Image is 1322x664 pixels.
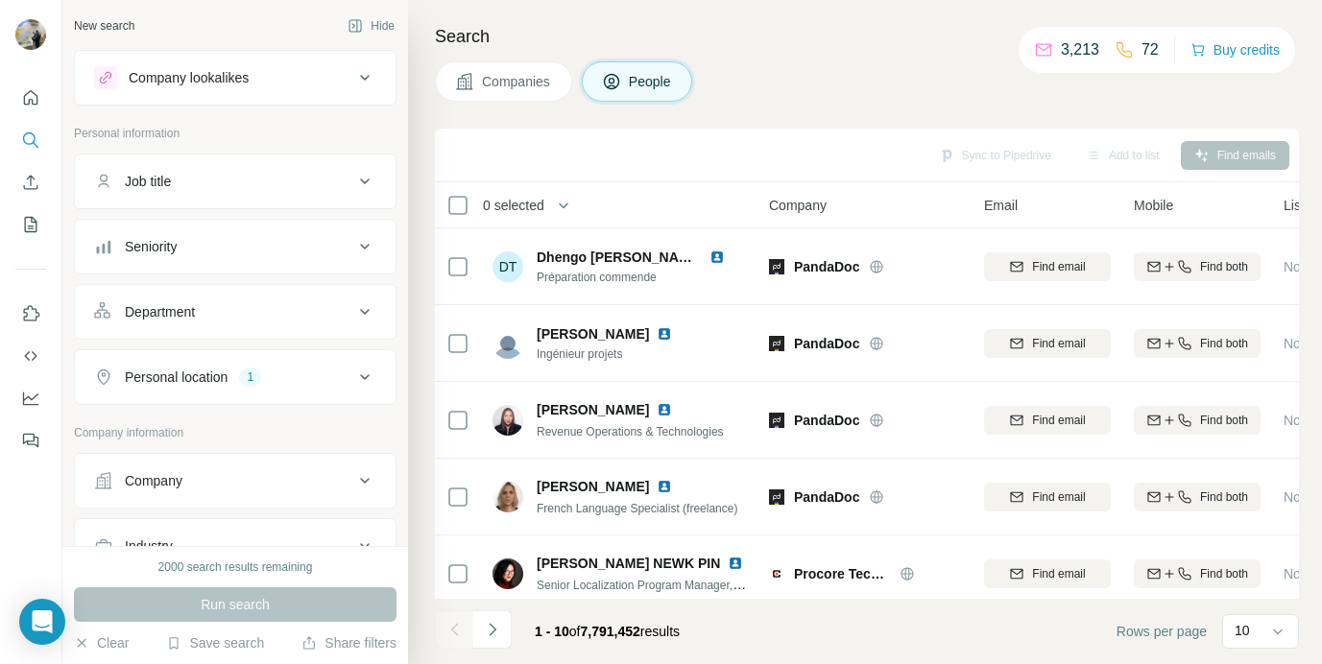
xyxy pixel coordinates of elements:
button: Dashboard [15,381,46,415]
h4: Search [435,23,1299,50]
span: People [629,72,673,91]
span: Find both [1200,565,1248,582]
span: [PERSON_NAME] [537,477,649,496]
button: Find email [984,483,1111,511]
button: Use Surfe API [15,339,46,373]
span: Email [984,196,1018,215]
span: results [535,624,680,639]
div: Department [125,302,195,321]
p: 3,213 [1061,38,1099,61]
span: Company [769,196,827,215]
img: Avatar [15,19,46,50]
span: of [569,624,581,639]
div: Personal location [125,368,228,387]
span: Dhengo [PERSON_NAME] [PERSON_NAME] [537,249,820,265]
button: My lists [15,207,46,242]
div: Job title [125,172,171,191]
img: Logo of PandaDoc [769,489,784,505]
img: LinkedIn logo [709,249,725,265]
img: Logo of Procore Technologies [769,566,784,581]
span: Find email [1032,565,1085,582]
img: Logo of PandaDoc [769,336,784,351]
span: PandaDoc [794,334,859,353]
img: LinkedIn logo [657,479,672,494]
span: PandaDoc [794,487,859,507]
span: 1 - 10 [535,624,569,639]
span: Find both [1200,335,1248,352]
span: PandaDoc [794,411,859,430]
button: Seniority [75,224,396,270]
button: Feedback [15,423,46,458]
button: Navigate to next page [473,610,512,649]
button: Use Surfe on LinkedIn [15,296,46,331]
div: Industry [125,536,173,556]
button: Find email [984,559,1111,588]
button: Find both [1134,483,1261,511]
span: [PERSON_NAME] [537,324,649,344]
p: Personal information [74,125,397,142]
span: Mobile [1134,196,1173,215]
button: Share filters [301,633,397,652]
span: Revenue Operations & Technologies [537,425,724,439]
button: Find both [1134,559,1261,588]
img: LinkedIn logo [657,402,672,417]
span: Rows per page [1117,622,1207,641]
p: 10 [1235,621,1250,640]
button: Find email [984,329,1111,358]
span: Procore Technologies [794,564,890,583]
span: Find email [1032,258,1085,275]
span: French Language Specialist (freelance) [537,502,737,515]
button: Find email [984,252,1111,281]
button: Industry [75,523,396,569]
button: Find both [1134,252,1261,281]
span: Ingénieur projets [537,345,695,363]
span: Lists [1284,196,1311,215]
img: Avatar [493,405,523,436]
div: DT [493,251,523,282]
img: Avatar [493,482,523,512]
span: Préparation commende [537,269,748,286]
button: Quick start [15,81,46,115]
span: 7,791,452 [581,624,640,639]
button: Save search [166,633,264,652]
button: Find email [984,406,1111,435]
button: Department [75,289,396,335]
button: Job title [75,158,396,204]
button: Hide [334,12,408,40]
span: [PERSON_NAME] NEWK PIN [537,554,720,573]
button: Company lookalikes [75,55,396,101]
span: Companies [482,72,552,91]
button: Find both [1134,406,1261,435]
img: Logo of PandaDoc [769,259,784,274]
span: [PERSON_NAME] [537,400,649,419]
span: 0 selected [483,196,544,215]
p: Company information [74,424,397,441]
div: Company [125,471,182,490]
span: Find email [1032,412,1085,429]
span: Find email [1032,335,1085,352]
div: 2000 search results remaining [158,558,313,576]
div: 1 [239,368,261,386]
button: Search [15,123,46,157]
div: Open Intercom Messenger [19,599,65,645]
p: 72 [1142,38,1159,61]
div: Company lookalikes [129,68,249,87]
img: LinkedIn logo [657,326,672,342]
button: Buy credits [1190,36,1280,63]
span: Find both [1200,488,1248,506]
button: Find both [1134,329,1261,358]
span: PandaDoc [794,257,859,276]
img: Avatar [493,558,523,589]
span: Find both [1200,258,1248,275]
button: Personal location1 [75,354,396,400]
button: Clear [74,633,129,652]
div: Seniority [125,237,177,256]
button: Company [75,458,396,504]
div: New search [74,17,134,35]
button: Enrich CSV [15,165,46,200]
span: Find both [1200,412,1248,429]
img: LinkedIn logo [728,556,743,571]
img: Logo of PandaDoc [769,413,784,428]
span: Find email [1032,488,1085,506]
span: Senior Localization Program Manager, EMEA [537,577,768,592]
